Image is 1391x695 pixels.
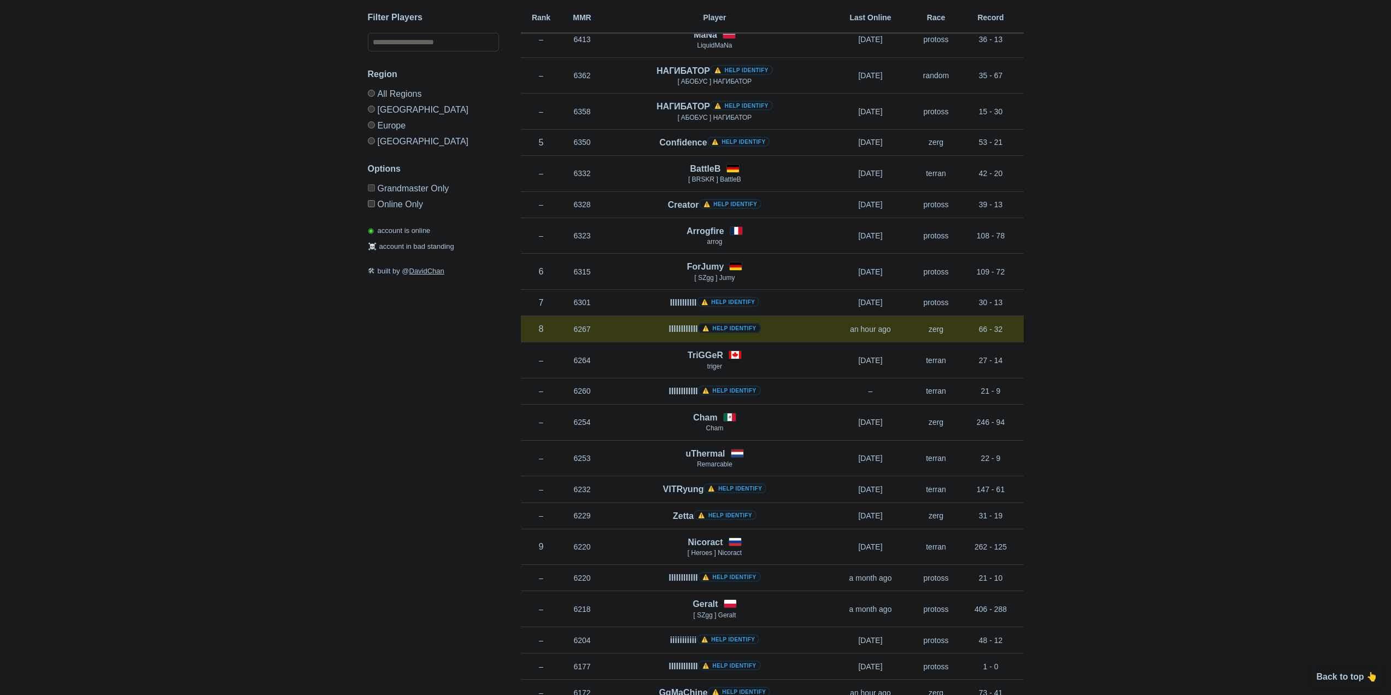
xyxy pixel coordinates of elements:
[521,14,562,21] h6: Rank
[663,483,766,495] h4: VITRyung
[693,411,717,424] h4: Cham
[368,162,499,176] h3: Options
[914,324,958,335] p: zerg
[914,266,958,277] p: protoss
[368,184,499,196] label: Only Show accounts currently in Grandmaster
[958,453,1024,464] p: 22 - 9
[958,34,1024,45] p: 36 - 13
[827,573,914,583] p: a month ago
[958,14,1024,21] h6: Record
[668,323,760,335] h4: llllllllllll
[562,604,603,615] p: 6218
[668,198,762,211] h4: Creator
[521,296,562,309] p: 7
[668,385,760,398] h4: IIIIIIIIIIII
[827,266,914,277] p: [DATE]
[368,184,375,191] input: Grandmaster Only
[958,168,1024,179] p: 42 - 20
[914,297,958,308] p: protoss
[914,168,958,179] p: terran
[688,549,742,557] span: [ Heroes ] Nicoract
[827,386,914,396] p: –
[958,417,1024,428] p: 246 - 94
[827,541,914,552] p: [DATE]
[562,34,603,45] p: 6413
[958,510,1024,521] p: 31 - 19
[562,266,603,277] p: 6315
[827,297,914,308] p: [DATE]
[521,355,562,366] p: –
[521,540,562,553] p: 9
[521,230,562,241] p: –
[521,453,562,464] p: –
[687,260,724,273] h4: ForJumy
[698,323,761,333] a: ⚠️ Help identify
[827,484,914,495] p: [DATE]
[914,510,958,521] p: zerg
[958,297,1024,308] p: 30 - 13
[521,484,562,495] p: –
[670,296,760,309] h4: IlIlIlIlIlI
[914,573,958,583] p: protoss
[368,106,375,113] input: [GEOGRAPHIC_DATA]
[603,14,827,21] h6: Player
[958,386,1024,396] p: 21 - 9
[368,137,375,144] input: [GEOGRAPHIC_DATA]
[697,297,760,307] a: ⚠️ Help identify
[521,510,562,521] p: –
[958,106,1024,117] p: 15 - 30
[368,101,499,117] label: [GEOGRAPHIC_DATA]
[368,90,375,97] input: All Regions
[914,106,958,117] p: protoss
[521,136,562,149] p: 5
[827,230,914,241] p: [DATE]
[521,34,562,45] p: –
[694,510,756,520] a: ⚠️ Help identify
[562,484,603,495] p: 6232
[368,11,499,24] h3: Filter Players
[521,661,562,672] p: –
[521,106,562,117] p: –
[562,106,603,117] p: 6358
[668,660,760,673] h4: IIIIIIIIIIII
[685,447,725,460] h4: uThermal
[368,90,499,101] label: All Regions
[562,199,603,210] p: 6328
[686,225,724,237] h4: Arrogfire
[827,34,914,45] p: [DATE]
[521,635,562,646] p: –
[562,453,603,464] p: 6253
[521,323,562,335] p: 8
[690,162,720,175] h4: BattleB
[368,133,499,146] label: [GEOGRAPHIC_DATA]
[914,484,958,495] p: terran
[827,510,914,521] p: [DATE]
[368,266,499,277] p: built by @
[521,386,562,396] p: –
[688,536,723,548] h4: Nicoract
[827,199,914,210] p: [DATE]
[827,453,914,464] p: [DATE]
[914,355,958,366] p: terran
[368,117,499,133] label: Europe
[562,70,603,81] p: 6362
[914,14,958,21] h6: Race
[562,14,603,21] h6: MMR
[697,634,760,644] a: ⚠️ Help identify
[958,70,1024,81] p: 35 - 67
[368,68,499,81] h3: Region
[706,424,723,432] span: Cham
[827,70,914,81] p: [DATE]
[562,541,603,552] p: 6220
[562,635,603,646] p: 6204
[1316,673,1377,681] p: Back to top 👆
[521,573,562,583] p: –
[914,70,958,81] p: random
[692,598,718,610] h4: Geralt
[694,274,735,282] span: [ SZgg ] Jumy
[562,355,603,366] p: 6264
[827,635,914,646] p: [DATE]
[958,635,1024,646] p: 48 - 12
[958,541,1024,552] p: 262 - 125
[827,324,914,335] p: an hour ago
